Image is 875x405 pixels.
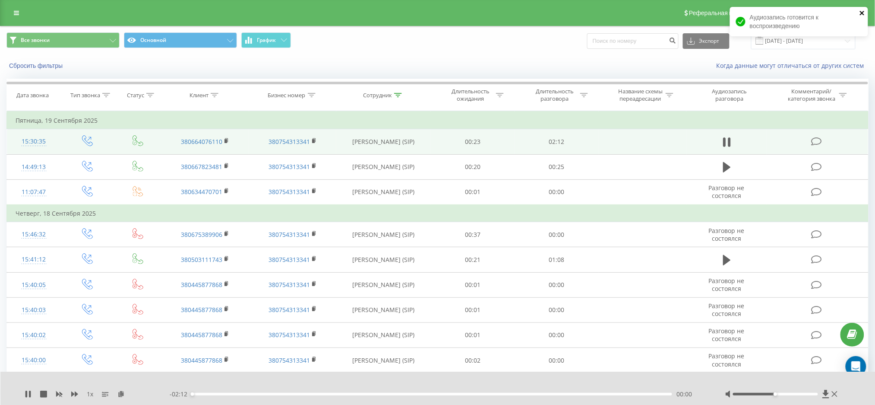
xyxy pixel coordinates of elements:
[431,179,515,205] td: 00:01
[269,306,310,314] a: 380754313341
[336,154,430,179] td: [PERSON_NAME] (SIP)
[181,356,222,364] a: 380445877868
[124,32,237,48] button: Основной
[709,226,745,242] span: Разговор не состоялся
[70,92,100,99] div: Тип звонка
[515,322,599,348] td: 00:00
[87,390,93,399] span: 1 x
[676,390,692,399] span: 00:00
[21,37,50,44] span: Все звонки
[515,348,599,373] td: 00:00
[269,255,310,264] a: 380754313341
[16,302,52,319] div: 15:40:03
[190,392,194,396] div: Accessibility label
[181,306,222,314] a: 380445877868
[515,222,599,247] td: 00:00
[709,352,745,368] span: Разговор не состоялся
[336,179,430,205] td: [PERSON_NAME] (SIP)
[859,10,866,18] button: close
[269,281,310,289] a: 380754313341
[363,92,392,99] div: Сотрудник
[431,348,515,373] td: 00:02
[515,297,599,322] td: 00:00
[257,37,276,43] span: График
[16,226,52,243] div: 15:46:32
[336,348,430,373] td: [PERSON_NAME] (SIP)
[181,137,222,146] a: 380664076110
[181,163,222,171] a: 380667823481
[709,327,745,343] span: Разговор не состоялся
[336,222,430,247] td: [PERSON_NAME] (SIP)
[431,272,515,297] td: 00:01
[181,331,222,339] a: 380445877868
[6,32,120,48] button: Все звонки
[269,163,310,171] a: 380754313341
[7,112,869,129] td: Пятница, 19 Сентября 2025
[774,392,777,396] div: Accessibility label
[515,154,599,179] td: 00:25
[16,277,52,293] div: 15:40:05
[241,32,291,48] button: График
[16,133,52,150] div: 15:30:35
[181,188,222,196] a: 380634470701
[709,184,745,200] span: Разговор не состоялся
[336,247,430,272] td: [PERSON_NAME] (SIP)
[16,352,52,369] div: 15:40:00
[269,188,310,196] a: 380754313341
[16,327,52,344] div: 15:40:02
[709,302,745,318] span: Разговор не состоялся
[515,272,599,297] td: 00:00
[269,356,310,364] a: 380754313341
[617,88,663,102] div: Название схемы переадресации
[787,88,837,102] div: Комментарий/категория звонка
[269,137,310,146] a: 380754313341
[181,255,222,264] a: 380503111743
[16,184,52,201] div: 11:07:47
[268,92,306,99] div: Бизнес номер
[515,247,599,272] td: 01:08
[336,297,430,322] td: [PERSON_NAME] (SIP)
[336,322,430,348] td: [PERSON_NAME] (SIP)
[730,7,868,36] div: Аудиозапись готовится к воспроизведению
[336,129,430,154] td: [PERSON_NAME] (SIP)
[431,154,515,179] td: 00:20
[448,88,494,102] div: Длительность ожидания
[16,159,52,175] div: 14:49:13
[16,251,52,268] div: 15:41:12
[431,297,515,322] td: 00:01
[269,230,310,239] a: 380754313341
[587,33,679,49] input: Поиск по номеру
[336,272,430,297] td: [PERSON_NAME] (SIP)
[7,205,869,222] td: Четверг, 18 Сентября 2025
[269,331,310,339] a: 380754313341
[190,92,208,99] div: Клиент
[701,88,758,102] div: Аудиозапись разговора
[846,356,866,377] div: Open Intercom Messenger
[431,247,515,272] td: 00:21
[532,88,578,102] div: Длительность разговора
[431,322,515,348] td: 00:01
[683,33,730,49] button: Экспорт
[431,222,515,247] td: 00:37
[515,179,599,205] td: 00:00
[689,10,760,16] span: Реферальная программа
[6,62,67,70] button: Сбросить фильтры
[170,390,192,399] span: - 02:12
[181,230,222,239] a: 380675389906
[717,61,869,70] a: Когда данные могут отличаться от других систем
[431,129,515,154] td: 00:23
[127,92,144,99] div: Статус
[709,277,745,293] span: Разговор не состоялся
[16,92,49,99] div: Дата звонка
[515,129,599,154] td: 02:12
[181,281,222,289] a: 380445877868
